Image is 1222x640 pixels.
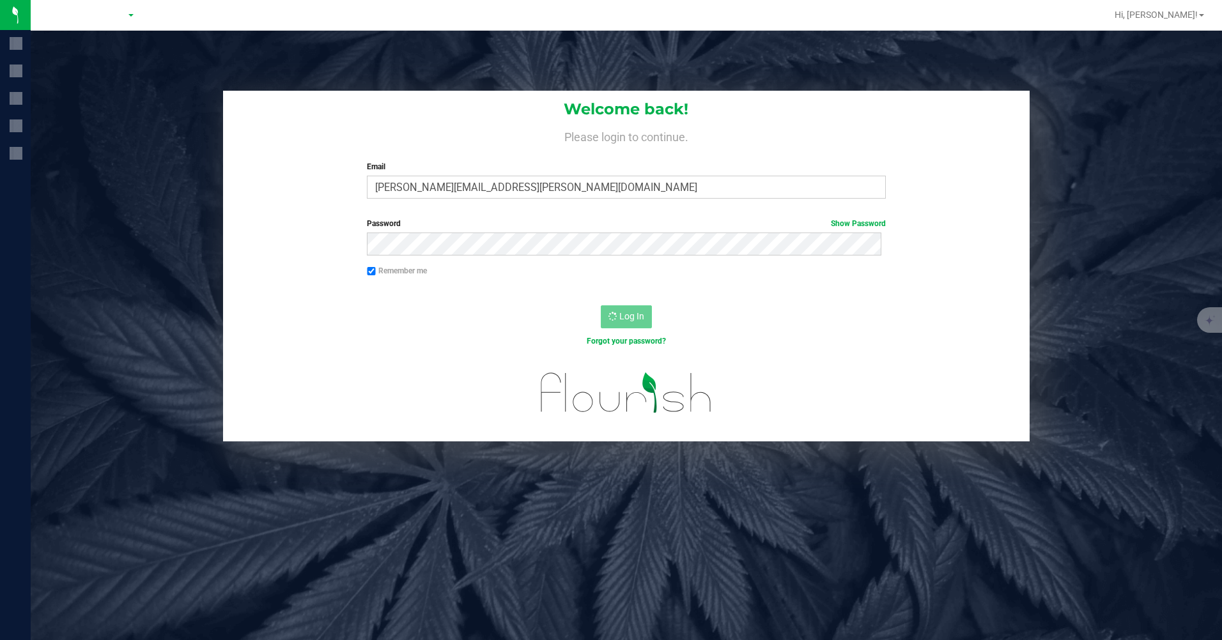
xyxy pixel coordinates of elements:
[619,311,644,321] span: Log In
[367,219,401,228] span: Password
[223,128,1030,143] h4: Please login to continue.
[367,267,376,276] input: Remember me
[223,101,1030,118] h1: Welcome back!
[1115,10,1198,20] span: Hi, [PERSON_NAME]!
[601,305,652,328] button: Log In
[587,337,666,346] a: Forgot your password?
[525,360,727,425] img: flourish_logo.svg
[831,219,886,228] a: Show Password
[367,265,427,277] label: Remember me
[367,161,886,172] label: Email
